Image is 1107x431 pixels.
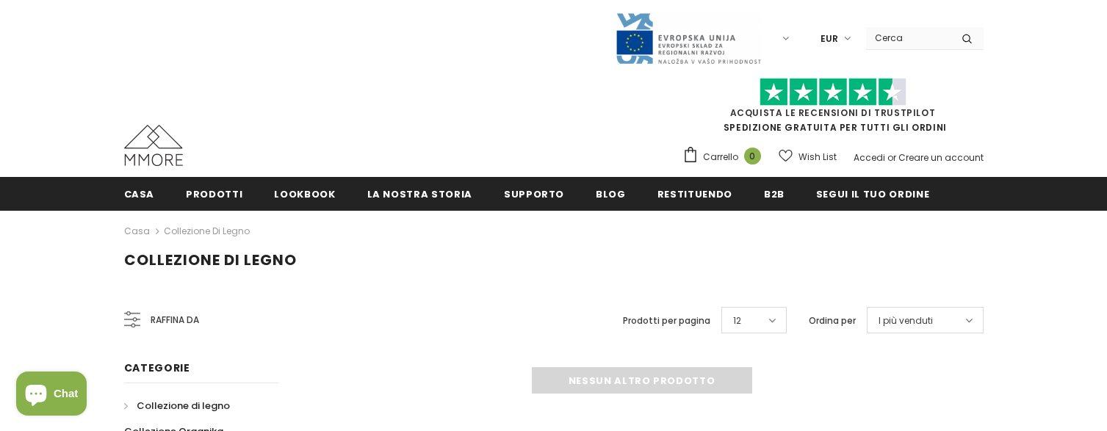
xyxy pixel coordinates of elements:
span: Restituendo [657,187,732,201]
span: SPEDIZIONE GRATUITA PER TUTTI GLI ORDINI [682,84,984,134]
img: Casi MMORE [124,125,183,166]
a: Restituendo [657,177,732,210]
span: I più venduti [879,314,933,328]
a: Collezione di legno [124,393,230,419]
span: 0 [744,148,761,164]
span: Lookbook [274,187,335,201]
span: 12 [733,314,741,328]
span: B2B [764,187,785,201]
a: Wish List [779,144,837,170]
span: supporto [504,187,564,201]
span: La nostra storia [367,187,472,201]
inbox-online-store-chat: Shopify online store chat [12,372,91,419]
a: Creare un account [898,151,984,164]
a: Accedi [854,151,885,164]
span: Wish List [798,150,837,164]
span: EUR [821,32,838,46]
span: Prodotti [186,187,242,201]
a: Blog [596,177,626,210]
span: or [887,151,896,164]
img: Fidati di Pilot Stars [760,78,906,106]
a: Lookbook [274,177,335,210]
label: Ordina per [809,314,856,328]
span: Casa [124,187,155,201]
a: Collezione di legno [164,225,250,237]
a: B2B [764,177,785,210]
span: Segui il tuo ordine [816,187,929,201]
a: Acquista le recensioni di TrustPilot [730,106,936,119]
img: Javni Razpis [615,12,762,65]
span: Categorie [124,361,190,375]
span: Collezione di legno [137,399,230,413]
a: Carrello 0 [682,146,768,168]
a: supporto [504,177,564,210]
a: Segui il tuo ordine [816,177,929,210]
a: Casa [124,177,155,210]
label: Prodotti per pagina [623,314,710,328]
input: Search Site [866,27,951,48]
a: Casa [124,222,150,240]
span: Collezione di legno [124,250,297,270]
a: Prodotti [186,177,242,210]
span: Carrello [703,150,738,164]
span: Blog [596,187,626,201]
span: Raffina da [151,312,199,328]
a: Javni Razpis [615,32,762,44]
a: La nostra storia [367,177,472,210]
